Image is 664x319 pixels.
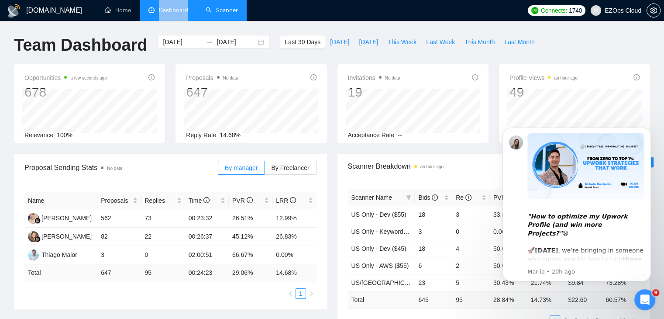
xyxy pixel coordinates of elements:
[41,232,92,241] div: [PERSON_NAME]
[141,209,185,228] td: 73
[229,246,272,264] td: 66.67%
[41,250,77,260] div: Thiago Maior
[647,7,661,14] a: setting
[351,279,498,286] a: US/[GEOGRAPHIC_DATA] - Keywords (Others) ($45)
[272,209,316,228] td: 12.99%
[206,38,213,45] span: swap-right
[206,38,213,45] span: to
[206,7,238,14] a: searchScanner
[456,194,471,201] span: Re
[421,35,460,49] button: Last Week
[97,209,141,228] td: 562
[310,74,317,80] span: info-circle
[541,6,567,15] span: Connects:
[185,228,229,246] td: 00:26:37
[306,288,317,299] button: right
[141,264,185,281] td: 95
[420,164,444,169] time: an hour ago
[415,223,452,240] td: 3
[28,214,92,221] a: AJ[PERSON_NAME]
[647,3,661,17] button: setting
[290,197,296,203] span: info-circle
[272,264,316,281] td: 14.68 %
[163,37,203,47] input: Start date
[652,289,659,296] span: 9
[418,194,438,201] span: Bids
[141,246,185,264] td: 0
[24,264,97,281] td: Total
[452,240,490,257] td: 4
[452,257,490,274] td: 2
[57,132,72,139] span: 100%
[217,37,256,47] input: End date
[351,211,406,218] a: US Only - Dev ($55)
[296,289,306,298] a: 1
[489,114,664,295] iframe: Intercom notifications message
[34,218,41,224] img: gigradar-bm.png
[460,35,499,49] button: This Month
[351,228,423,235] a: US Only - Keywords ($45)
[452,274,490,291] td: 5
[14,35,147,55] h1: Team Dashboard
[404,191,413,204] span: filter
[223,76,238,80] span: No data
[97,264,141,281] td: 647
[527,291,565,308] td: 14.73 %
[415,240,452,257] td: 18
[325,35,354,49] button: [DATE]
[406,195,411,200] span: filter
[7,4,21,18] img: logo
[383,35,421,49] button: This Week
[288,291,293,296] span: left
[509,73,578,83] span: Profile Views
[220,132,241,139] span: 14.68%
[354,35,383,49] button: [DATE]
[24,162,218,173] span: Proposal Sending Stats
[509,84,578,101] div: 49
[285,37,320,47] span: Last 30 Days
[465,194,471,201] span: info-circle
[554,76,577,80] time: an hour ago
[499,35,539,49] button: Last Month
[148,74,155,80] span: info-circle
[101,196,131,205] span: Proposals
[229,209,272,228] td: 26.51%
[415,206,452,223] td: 18
[490,291,527,308] td: 28.84 %
[232,197,253,204] span: PVR
[24,132,53,139] span: Relevance
[185,264,229,281] td: 00:24:23
[203,197,210,203] span: info-circle
[186,132,216,139] span: Reply Rate
[398,132,402,139] span: --
[415,257,452,274] td: 6
[472,74,478,80] span: info-circle
[28,250,39,260] img: TM
[24,73,107,83] span: Opportunities
[276,197,296,204] span: LRR
[359,37,378,47] span: [DATE]
[107,166,122,171] span: No data
[185,209,229,228] td: 00:23:32
[28,213,39,224] img: AJ
[229,264,272,281] td: 29.06 %
[97,228,141,246] td: 82
[24,84,107,101] div: 678
[70,76,107,80] time: a few seconds ago
[141,192,185,209] th: Replies
[415,274,452,291] td: 23
[564,291,602,308] td: $ 22.60
[247,197,253,203] span: info-circle
[272,228,316,246] td: 26.83%
[185,246,229,264] td: 02:00:51
[41,213,92,223] div: [PERSON_NAME]
[309,291,314,296] span: right
[141,228,185,246] td: 22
